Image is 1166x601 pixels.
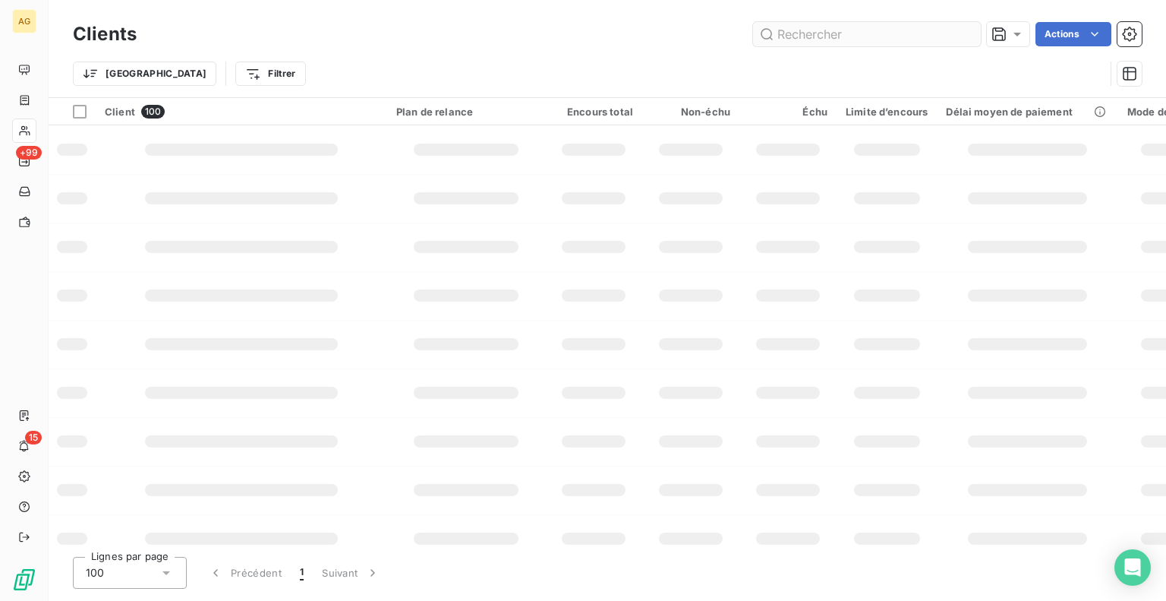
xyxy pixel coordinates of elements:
div: Délai moyen de paiement [946,106,1108,118]
div: Open Intercom Messenger [1114,549,1151,586]
span: 100 [141,105,165,119]
div: Encours total [554,106,633,118]
div: Plan de relance [396,106,536,118]
span: 100 [86,565,104,580]
h3: Clients [73,21,137,48]
div: AG [12,9,36,33]
button: Suivant [313,557,389,589]
button: Précédent [199,557,291,589]
input: Rechercher [753,22,981,46]
span: 15 [25,431,42,444]
span: 1 [300,565,304,580]
img: Logo LeanPay [12,568,36,592]
span: +99 [16,146,42,160]
button: 1 [291,557,313,589]
button: Filtrer [235,62,305,86]
div: Échu [748,106,827,118]
span: Client [105,106,135,118]
button: Actions [1035,22,1111,46]
div: Limite d’encours [846,106,928,118]
div: Non-échu [651,106,730,118]
button: [GEOGRAPHIC_DATA] [73,62,216,86]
